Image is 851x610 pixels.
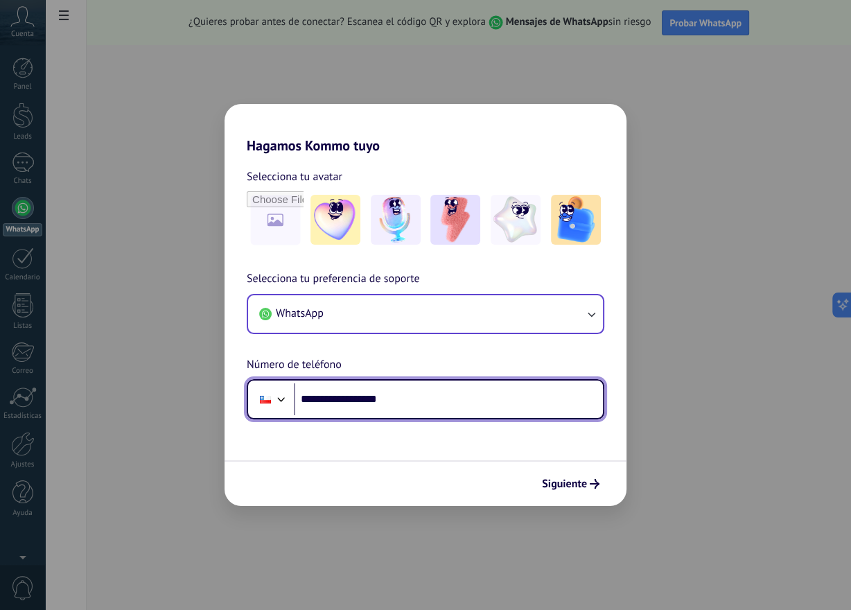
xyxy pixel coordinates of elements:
[536,472,606,496] button: Siguiente
[371,195,421,245] img: -2.jpeg
[247,270,420,288] span: Selecciona tu preferencia de soporte
[491,195,541,245] img: -4.jpeg
[247,168,342,186] span: Selecciona tu avatar
[551,195,601,245] img: -5.jpeg
[276,306,324,320] span: WhatsApp
[225,104,626,154] h2: Hagamos Kommo tuyo
[252,385,279,414] div: Chile: + 56
[247,356,342,374] span: Número de teléfono
[542,479,587,489] span: Siguiente
[430,195,480,245] img: -3.jpeg
[248,295,603,333] button: WhatsApp
[310,195,360,245] img: -1.jpeg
